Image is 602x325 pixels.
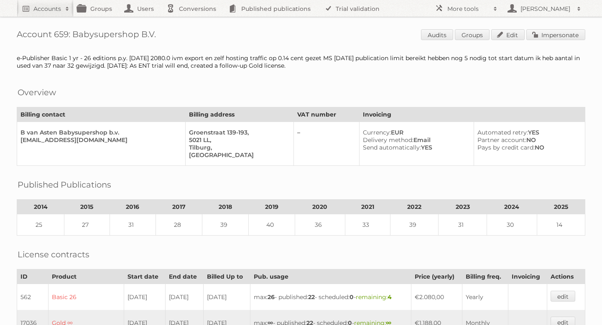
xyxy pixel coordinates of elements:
strong: 26 [268,293,275,301]
h1: Account 659: Babysupershop B.V. [17,29,585,42]
div: Email [363,136,467,144]
td: 31 [439,214,487,236]
td: Yearly [462,284,508,310]
div: 5021 LL, [189,136,286,144]
th: 2018 [202,200,249,214]
td: 39 [390,214,439,236]
th: VAT number [293,107,360,122]
strong: 22 [308,293,315,301]
div: YES [477,129,578,136]
th: 2025 [537,200,585,214]
th: Billed Up to [204,269,250,284]
td: 14 [537,214,585,236]
h2: Published Publications [18,178,111,191]
div: NO [477,144,578,151]
span: Automated retry: [477,129,528,136]
th: ID [17,269,48,284]
div: YES [363,144,467,151]
th: 2020 [295,200,345,214]
td: 25 [17,214,64,236]
td: 562 [17,284,48,310]
h2: Accounts [33,5,61,13]
th: 2014 [17,200,64,214]
span: Partner account: [477,136,526,144]
th: End date [165,269,203,284]
th: Start date [124,269,166,284]
th: Billing contact [17,107,186,122]
th: 2022 [390,200,439,214]
td: [DATE] [124,284,166,310]
div: [GEOGRAPHIC_DATA] [189,151,286,159]
td: 31 [110,214,156,236]
td: €2.080,00 [411,284,462,310]
th: Actions [547,269,585,284]
th: Billing address [186,107,293,122]
td: 36 [295,214,345,236]
strong: 0 [349,293,354,301]
div: e-Publisher Basic 1 yr - 26 editions p.y. [DATE] 2080.0 ivm export en zelf hosting traffic op 0.1... [17,54,585,69]
td: Basic 26 [48,284,124,310]
div: B van Asten Babysupershop b.v. [20,129,179,136]
td: 40 [248,214,295,236]
th: Price (yearly) [411,269,462,284]
th: 2023 [439,200,487,214]
td: [DATE] [204,284,250,310]
th: Invoicing [360,107,585,122]
td: [DATE] [165,284,203,310]
th: Product [48,269,124,284]
span: Delivery method: [363,136,413,144]
div: EUR [363,129,467,136]
div: Groenstraat 139-193, [189,129,286,136]
td: 28 [156,214,202,236]
a: Edit [491,29,525,40]
h2: [PERSON_NAME] [518,5,573,13]
td: 30 [487,214,537,236]
td: – [293,122,360,166]
th: 2017 [156,200,202,214]
a: Groups [455,29,490,40]
div: NO [477,136,578,144]
td: 39 [202,214,249,236]
h2: Overview [18,86,56,99]
strong: 4 [388,293,392,301]
div: [EMAIL_ADDRESS][DOMAIN_NAME] [20,136,179,144]
td: max: - published: - scheduled: - [250,284,411,310]
td: 27 [64,214,110,236]
th: Invoicing [508,269,547,284]
span: remaining: [356,293,392,301]
td: 33 [345,214,390,236]
th: 2024 [487,200,537,214]
th: Billing freq. [462,269,508,284]
span: Pays by credit card: [477,144,535,151]
span: Currency: [363,129,391,136]
h2: License contracts [18,248,89,261]
th: 2015 [64,200,110,214]
a: Impersonate [526,29,585,40]
th: 2021 [345,200,390,214]
th: 2016 [110,200,156,214]
a: edit [551,291,575,302]
span: Send automatically: [363,144,421,151]
a: Audits [421,29,453,40]
h2: More tools [447,5,489,13]
th: Pub. usage [250,269,411,284]
div: Tilburg, [189,144,286,151]
th: 2019 [248,200,295,214]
